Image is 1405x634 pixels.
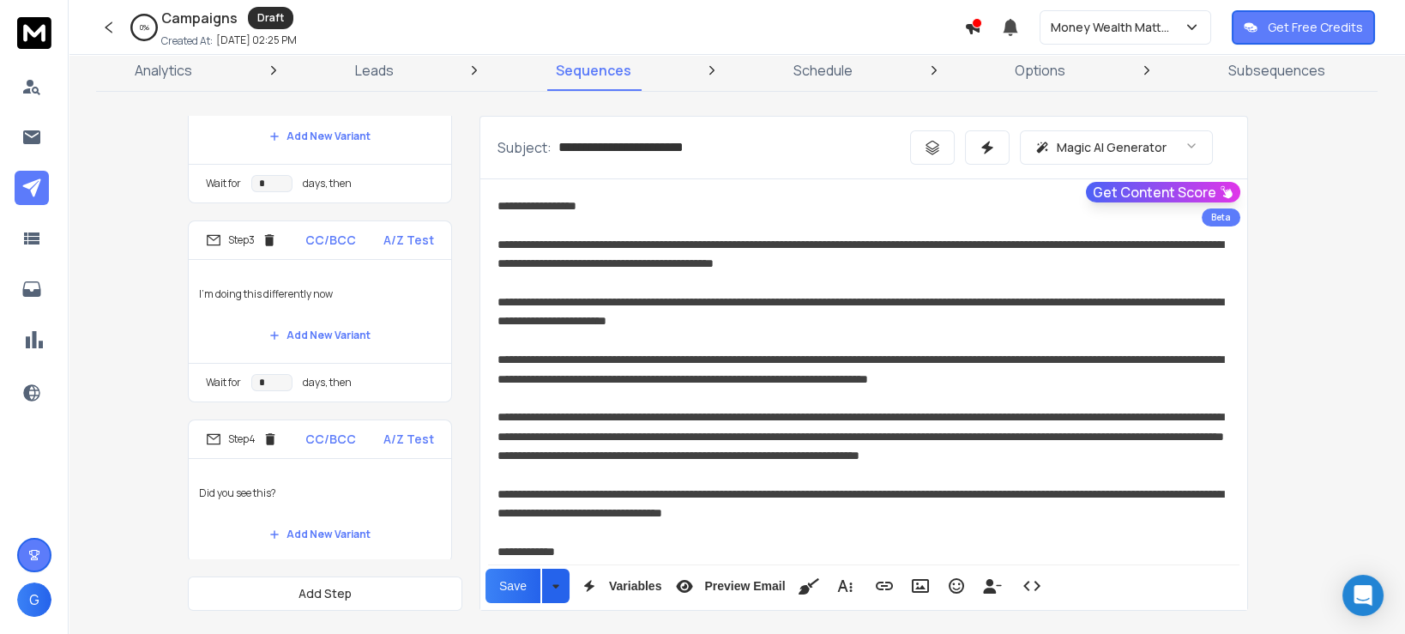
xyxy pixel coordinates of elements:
p: Analytics [135,60,192,81]
button: Variables [573,569,666,603]
p: Created At: [161,34,213,48]
p: days, then [303,177,352,190]
li: Step4CC/BCCA/Z TestDid you see this?Add New Variant [188,420,452,563]
button: More Text [829,569,861,603]
a: Leads [345,50,404,91]
p: Subsequences [1228,60,1325,81]
p: I’m doing this differently now [199,270,441,318]
button: Insert Image (Ctrl+P) [904,569,937,603]
p: CC/BCC [305,232,356,249]
a: Options [1004,50,1076,91]
button: G [17,583,51,617]
span: Variables [606,579,666,594]
button: Code View [1016,569,1048,603]
button: Insert Unsubscribe Link [976,569,1009,603]
button: Add Step [188,577,462,611]
a: Sequences [546,50,642,91]
button: Get Free Credits [1232,10,1375,45]
li: Step3CC/BCCA/Z TestI’m doing this differently nowAdd New VariantWait fordays, then [188,220,452,402]
button: Preview Email [668,569,788,603]
p: [DATE] 02:25 PM [216,33,297,47]
p: Subject: [497,137,552,158]
button: Insert Link (Ctrl+K) [868,569,901,603]
button: Emoticons [940,569,973,603]
p: Get Free Credits [1268,19,1363,36]
p: Money Wealth Matters [1051,19,1184,36]
div: Open Intercom Messenger [1342,575,1384,616]
p: A/Z Test [383,232,434,249]
button: Get Content Score [1086,182,1240,202]
p: Options [1015,60,1065,81]
p: days, then [303,376,352,389]
p: Sequences [556,60,631,81]
p: Wait for [206,177,241,190]
a: Analytics [124,50,202,91]
button: Save [485,569,540,603]
button: Add New Variant [256,318,384,353]
button: Add New Variant [256,119,384,154]
p: A/Z Test [383,431,434,448]
div: Draft [248,7,293,29]
span: Preview Email [701,579,788,594]
div: Step 3 [206,232,277,248]
a: Subsequences [1218,50,1336,91]
div: Step 4 [206,432,278,447]
p: Magic AI Generator [1057,139,1167,156]
a: Schedule [783,50,863,91]
p: Schedule [793,60,853,81]
button: Clean HTML [793,569,825,603]
div: Beta [1202,208,1240,226]
h1: Campaigns [161,8,238,28]
p: 0 % [140,22,149,33]
p: Did you see this? [199,469,441,517]
p: Wait for [206,376,241,389]
button: Add New Variant [256,517,384,552]
button: Magic AI Generator [1020,130,1213,165]
p: CC/BCC [305,431,356,448]
p: Leads [355,60,394,81]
